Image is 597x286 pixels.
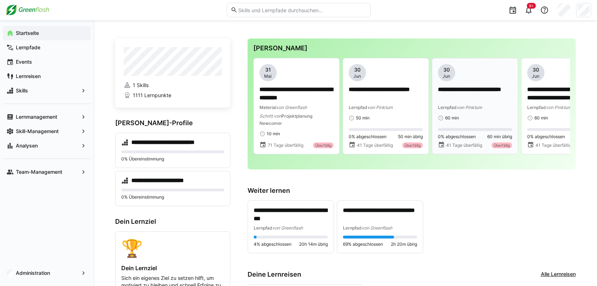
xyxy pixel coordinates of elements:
span: von Greenflash [362,225,392,231]
span: 50 min [356,115,370,121]
span: Lernpfad [527,105,546,110]
span: von Pinktum [546,105,571,110]
span: 41 Tage überfällig [446,142,482,148]
h3: Dein Lernziel [115,218,230,226]
span: 41 Tage überfällig [535,142,571,148]
span: von Pinktum [457,105,482,110]
div: Überfällig [313,142,334,148]
span: Lernpfad [349,105,367,110]
span: 30 [533,66,539,73]
h3: [PERSON_NAME]-Profile [115,119,230,127]
span: von Pinktum [367,105,393,110]
span: Projektplanung Newcomer [259,113,312,126]
span: 2h 20m übrig [391,241,417,247]
h4: Dein Lernziel [121,264,224,272]
span: Lernpfad [254,225,272,231]
div: Überfällig [492,142,512,148]
span: Jun [443,73,450,79]
p: 0% Übereinstimmung [121,156,224,162]
span: Lernpfad [343,225,362,231]
span: 1 Skills [133,82,149,89]
a: Alle Lernreisen [541,271,576,278]
span: 0% abgeschlossen [527,134,565,140]
span: 71 Tage überfällig [268,142,303,148]
span: 0% abgeschlossen [349,134,386,140]
span: 30 [443,66,450,73]
div: 🏆 [121,237,224,259]
a: 1 Skills [124,82,222,89]
input: Skills und Lernpfade durchsuchen… [238,7,366,13]
span: 41 Tage überfällig [357,142,393,148]
span: 60 min übrig [487,134,512,140]
span: 60 min [445,115,459,121]
span: Jun [532,73,539,79]
span: Material [259,105,276,110]
span: Mai [264,73,272,79]
span: von Greenflash [276,105,307,110]
p: 0% Übereinstimmung [121,194,224,200]
div: Überfällig [402,142,423,148]
span: 31 [265,66,271,73]
span: 9+ [529,4,534,8]
span: 20h 14m übrig [299,241,328,247]
span: 30 [354,66,361,73]
span: 1111 Lernpunkte [133,92,171,99]
h3: [PERSON_NAME] [253,44,570,52]
h3: Weiter lernen [248,187,576,195]
span: von Greenflash [272,225,303,231]
span: 50 min übrig [398,134,423,140]
span: Schritt von [259,113,281,119]
h3: Deine Lernreisen [248,271,301,278]
span: 10 min [267,131,280,137]
span: Lernpfad [438,105,457,110]
span: 60 min [534,115,548,121]
span: 0% abgeschlossen [438,134,476,140]
span: Jun [353,73,361,79]
span: 69% abgeschlossen [343,241,383,247]
span: 4% abgeschlossen [254,241,291,247]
